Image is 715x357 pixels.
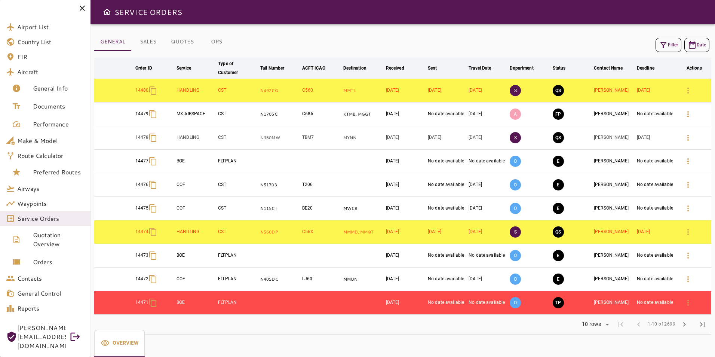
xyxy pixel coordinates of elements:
[635,79,677,103] td: [DATE]
[343,88,383,94] p: MMTL
[260,111,299,118] p: N1705C
[301,197,342,220] td: BE20
[426,173,467,197] td: No date available
[386,64,414,73] span: Received
[94,330,145,357] button: Overview
[217,79,259,103] td: CST
[426,79,467,103] td: [DATE]
[592,197,635,220] td: [PERSON_NAME]
[553,85,564,96] button: QUOTE SENT
[131,33,165,51] button: SALES
[302,64,335,73] span: ACFT ICAO
[17,289,85,298] span: General Control
[510,250,521,261] p: O
[17,214,85,223] span: Service Orders
[384,197,426,220] td: [DATE]
[426,126,467,150] td: [DATE]
[175,103,217,126] td: MX AIRSPACE
[217,197,259,220] td: CST
[384,268,426,291] td: [DATE]
[635,173,677,197] td: No date available
[553,156,564,167] button: EXECUTION
[301,126,342,150] td: TBM7
[510,297,521,308] p: O
[656,38,681,52] button: Filter
[467,197,508,220] td: [DATE]
[94,33,233,51] div: basic tabs example
[467,126,508,150] td: [DATE]
[467,79,508,103] td: [DATE]
[592,244,635,268] td: [PERSON_NAME]
[553,250,564,261] button: EXECUTION
[630,315,648,333] span: Previous Page
[426,220,467,244] td: [DATE]
[343,205,383,212] p: MWCR
[343,111,383,118] p: KTMB, MGGT
[217,220,259,244] td: CST
[426,197,467,220] td: No date available
[553,226,564,238] button: QUOTE SENT
[384,126,426,150] td: [DATE]
[635,244,677,268] td: No date available
[217,268,259,291] td: FLTPLAN
[428,64,447,73] span: Sent
[33,168,85,177] span: Preferred Routes
[426,291,467,315] td: No date available
[679,294,697,312] button: Details
[635,197,677,220] td: No date available
[637,64,664,73] span: Deadline
[679,223,697,241] button: Details
[94,33,131,51] button: GENERAL
[469,64,501,73] span: Travel Date
[679,176,697,194] button: Details
[592,173,635,197] td: [PERSON_NAME]
[177,64,191,73] div: Service
[592,126,635,150] td: [PERSON_NAME]
[135,252,149,259] p: 14473
[260,135,299,141] p: N960MW
[510,156,521,167] p: O
[426,150,467,173] td: No date available
[680,320,689,329] span: chevron_right
[200,33,233,51] button: OPS
[577,319,612,330] div: 10 rows
[165,33,200,51] button: QUOTES
[218,59,257,77] span: Type of Customer
[135,181,149,188] p: 14476
[679,129,697,147] button: Details
[635,220,677,244] td: [DATE]
[553,109,564,120] button: FINAL PREPARATION
[17,184,85,193] span: Airways
[510,64,533,73] div: Department
[17,274,85,283] span: Contacts
[592,220,635,244] td: [PERSON_NAME]
[467,291,508,315] td: No date available
[684,38,709,52] button: Date
[426,103,467,126] td: No date available
[260,276,299,283] p: N405DC
[510,274,521,285] p: O
[510,132,521,143] p: S
[679,105,697,123] button: Details
[343,135,383,141] p: MYNN
[33,231,85,248] span: Quotation Overview
[17,323,66,350] span: [PERSON_NAME][EMAIL_ADDRESS][DOMAIN_NAME]
[679,199,697,217] button: Details
[553,274,564,285] button: EXECUTION
[94,330,145,357] div: basic tabs example
[637,64,654,73] div: Deadline
[679,152,697,170] button: Details
[635,126,677,150] td: [DATE]
[510,226,521,238] p: S
[33,84,85,93] span: General Info
[592,103,635,126] td: [PERSON_NAME]
[99,4,114,19] button: Open drawer
[175,197,217,220] td: COF
[675,315,693,333] span: Next Page
[693,315,711,333] span: Last Page
[426,268,467,291] td: No date available
[467,173,508,197] td: [DATE]
[635,150,677,173] td: No date available
[592,268,635,291] td: [PERSON_NAME]
[17,304,85,313] span: Reports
